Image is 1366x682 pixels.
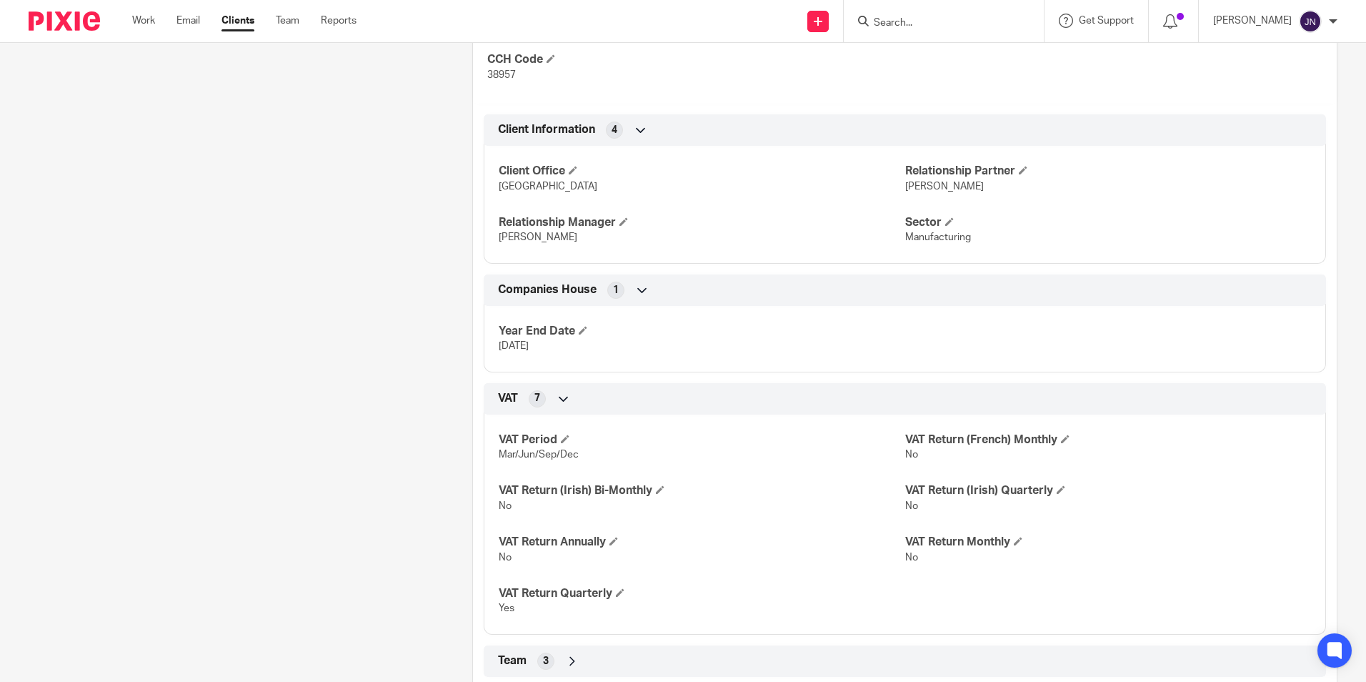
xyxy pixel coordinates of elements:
p: [PERSON_NAME] [1213,14,1292,28]
h4: VAT Return Annually [499,535,904,550]
span: 4 [612,123,617,137]
a: Work [132,14,155,28]
img: Pixie [29,11,100,31]
a: Email [176,14,200,28]
span: [DATE] [499,341,529,351]
span: Get Support [1079,16,1134,26]
h4: VAT Period [499,433,904,448]
span: VAT [498,391,518,406]
a: Reports [321,14,357,28]
h4: VAT Return (French) Monthly [905,433,1311,448]
input: Search [872,17,1001,30]
span: [GEOGRAPHIC_DATA] [499,182,597,192]
span: 7 [534,391,540,405]
span: Manufacturing [905,232,971,242]
span: Yes [499,603,514,613]
h4: VAT Return Monthly [905,535,1311,550]
span: 3 [543,654,549,668]
h4: Year End Date [499,324,904,339]
h4: Client Office [499,164,904,179]
h4: CCH Code [487,52,904,67]
a: Clients [221,14,254,28]
h4: Sector [905,215,1311,230]
span: Client Information [498,122,595,137]
span: Companies House [498,282,597,297]
span: No [499,501,512,511]
span: [PERSON_NAME] [499,232,577,242]
h4: VAT Return (Irish) Bi-Monthly [499,483,904,498]
span: Team [498,653,527,668]
h4: VAT Return Quarterly [499,586,904,601]
span: No [905,553,918,563]
h4: VAT Return (Irish) Quarterly [905,483,1311,498]
span: No [905,450,918,460]
span: 1 [613,283,619,297]
img: svg%3E [1299,10,1322,33]
span: [PERSON_NAME] [905,182,984,192]
h4: Relationship Manager [499,215,904,230]
span: 38957 [487,70,516,80]
span: No [499,553,512,563]
span: No [905,501,918,511]
a: Team [276,14,299,28]
h4: Relationship Partner [905,164,1311,179]
span: Mar/Jun/Sep/Dec [499,450,579,460]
